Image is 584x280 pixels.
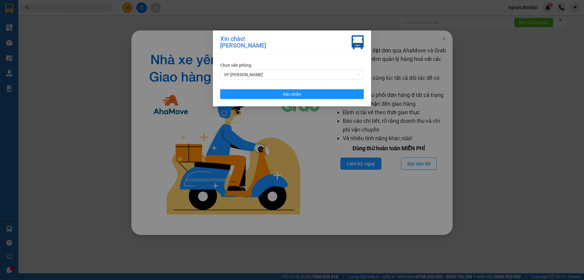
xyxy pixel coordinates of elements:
[220,89,364,99] button: Xác nhận
[224,70,360,79] span: VP Nguyễn Quốc Trị
[352,35,364,49] img: vxr-icon
[220,35,266,49] div: Xin chào! [PERSON_NAME]
[220,62,364,69] div: Chọn văn phòng
[283,91,301,97] span: Xác nhận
